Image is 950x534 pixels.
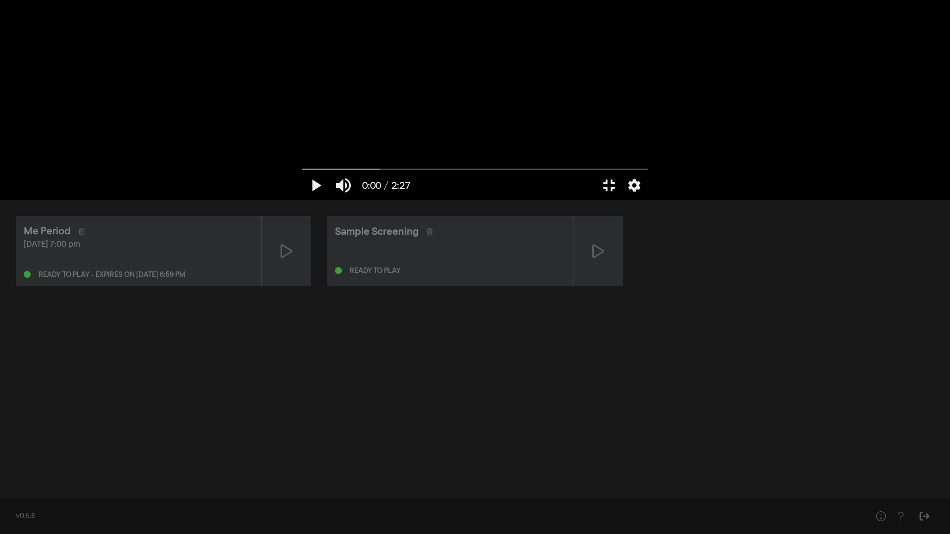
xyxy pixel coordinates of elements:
[39,271,185,278] div: Ready to play - expires on [DATE] 6:59 pm
[24,239,253,251] div: [DATE] 7:00 pm
[871,506,891,526] button: Help
[350,267,401,274] div: Ready to play
[891,506,910,526] button: Help
[595,171,623,200] button: Exit full screen
[335,224,419,239] div: Sample Screening
[302,171,330,200] button: Play
[914,506,934,526] button: Sign Out
[24,224,71,239] div: Me Period
[330,171,357,200] button: Mute
[357,171,415,200] button: 0:00 / 2:27
[623,171,646,200] button: More settings
[16,511,851,522] div: v0.5.8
